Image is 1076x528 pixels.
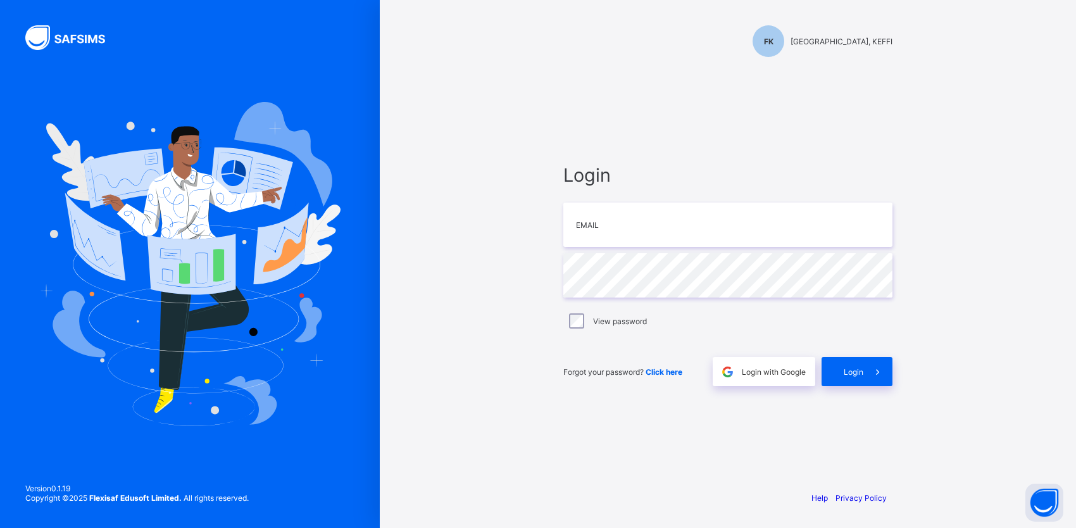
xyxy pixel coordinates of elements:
[742,367,806,377] span: Login with Google
[791,37,892,46] span: [GEOGRAPHIC_DATA], KEFFI
[39,102,341,426] img: Hero Image
[25,493,249,503] span: Copyright © 2025 All rights reserved.
[25,484,249,493] span: Version 0.1.19
[835,493,887,503] a: Privacy Policy
[25,25,120,50] img: SAFSIMS Logo
[844,367,863,377] span: Login
[89,493,182,503] strong: Flexisaf Edusoft Limited.
[563,164,892,186] span: Login
[811,493,828,503] a: Help
[720,365,735,379] img: google.396cfc9801f0270233282035f929180a.svg
[1025,484,1063,522] button: Open asap
[646,367,682,377] a: Click here
[764,37,773,46] span: FK
[593,317,647,326] label: View password
[563,367,682,377] span: Forgot your password?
